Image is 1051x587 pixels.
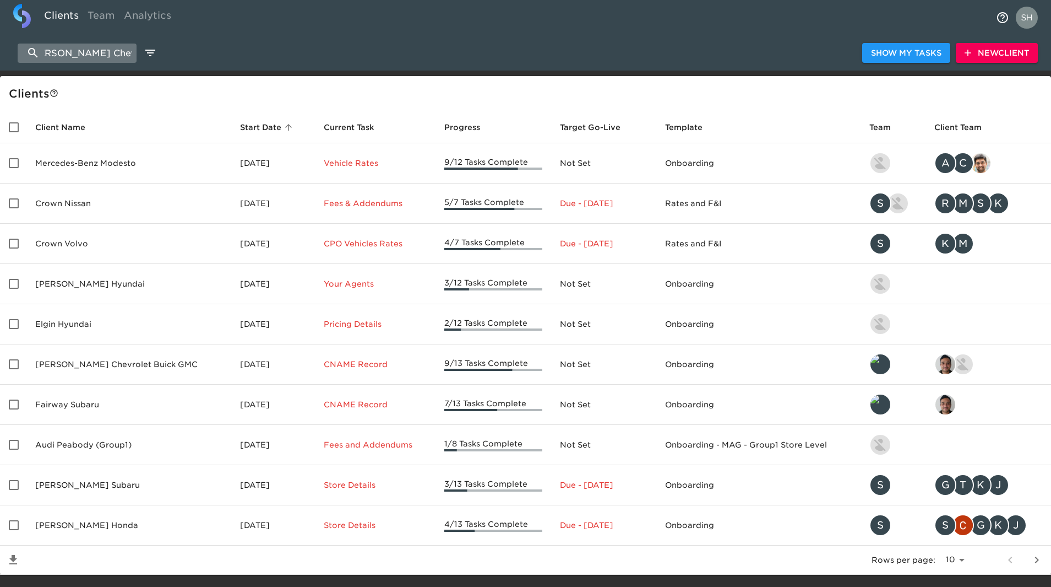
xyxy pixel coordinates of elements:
[560,520,647,531] p: Due - [DATE]
[435,264,551,304] td: 3/12 Tasks Complete
[870,153,890,173] img: kevin.lo@roadster.com
[656,385,861,425] td: Onboarding
[869,434,917,456] div: nikko.foster@roadster.com
[50,89,58,98] svg: This is a list of all of your clients and clients shared with you
[26,224,231,264] td: Crown Volvo
[26,264,231,304] td: [PERSON_NAME] Hyundai
[435,344,551,385] td: 9/13 Tasks Complete
[324,439,427,450] p: Fees and Addendums
[965,46,1029,60] span: New Client
[240,121,296,134] span: Start Date
[324,278,427,289] p: Your Agents
[934,514,1042,536] div: scott.graves@schomp.com, christopher.mccarthy@roadster.com, george.lawton@schomp.com, kevin.mand@...
[935,395,955,414] img: sai@simplemnt.com
[435,465,551,505] td: 3/13 Tasks Complete
[935,354,955,374] img: sai@simplemnt.com
[970,192,992,214] div: S
[934,514,956,536] div: S
[231,505,314,546] td: [DATE]
[26,505,231,546] td: [PERSON_NAME] Honda
[560,121,620,134] span: Calculated based on the start date and the duration of all Tasks contained in this Hub.
[141,44,160,62] button: edit
[560,480,647,491] p: Due - [DATE]
[551,143,656,184] td: Not Set
[560,198,647,209] p: Due - [DATE]
[435,505,551,546] td: 4/13 Tasks Complete
[656,465,861,505] td: Onboarding
[18,44,137,63] input: search
[435,304,551,344] td: 2/12 Tasks Complete
[953,515,973,535] img: christopher.mccarthy@roadster.com
[656,505,861,546] td: Onboarding
[231,224,314,264] td: [DATE]
[987,192,1009,214] div: K
[870,435,890,455] img: nikko.foster@roadster.com
[26,465,231,505] td: [PERSON_NAME] Subaru
[869,192,891,214] div: S
[83,4,119,31] a: Team
[324,238,427,249] p: CPO Vehicles Rates
[231,304,314,344] td: [DATE]
[560,238,647,249] p: Due - [DATE]
[934,192,1042,214] div: rrobins@crowncars.com, mcooley@crowncars.com, sparent@crowncars.com, kwilson@crowncars.com
[934,152,1042,174] div: angelique.nurse@roadster.com, clayton.mandel@roadster.com, sandeep@simplemnt.com
[231,143,314,184] td: [DATE]
[987,514,1009,536] div: K
[952,474,974,496] div: T
[324,198,427,209] p: Fees & Addendums
[231,425,314,465] td: [DATE]
[871,46,941,60] span: Show My Tasks
[665,121,717,134] span: Template
[987,474,1009,496] div: J
[26,425,231,465] td: Audi Peabody (Group1)
[869,353,917,375] div: leland@roadster.com
[26,143,231,184] td: Mercedes-Benz Modesto
[26,304,231,344] td: Elgin Hyundai
[435,184,551,224] td: 5/7 Tasks Complete
[870,395,890,414] img: leland@roadster.com
[324,158,427,169] p: Vehicle Rates
[872,554,935,566] p: Rows per page:
[656,264,861,304] td: Onboarding
[1005,514,1027,536] div: J
[435,385,551,425] td: 7/13 Tasks Complete
[26,344,231,385] td: [PERSON_NAME] Chevrolet Buick GMC
[869,192,917,214] div: savannah@roadster.com, austin@roadster.com
[324,480,427,491] p: Store Details
[1023,547,1050,573] button: next page
[656,425,861,465] td: Onboarding - MAG - Group1 Store Level
[934,474,956,496] div: G
[952,233,974,255] div: M
[551,425,656,465] td: Not Set
[551,264,656,304] td: Not Set
[869,514,917,536] div: savannah@roadster.com
[952,192,974,214] div: M
[9,85,1047,103] div: Client s
[869,474,891,496] div: S
[869,121,905,134] span: Team
[934,233,956,255] div: K
[324,359,427,370] p: CNAME Record
[444,121,494,134] span: Progress
[869,394,917,416] div: leland@roadster.com
[869,152,917,174] div: kevin.lo@roadster.com
[435,425,551,465] td: 1/8 Tasks Complete
[551,304,656,344] td: Not Set
[35,121,100,134] span: Client Name
[656,304,861,344] td: Onboarding
[551,385,656,425] td: Not Set
[551,344,656,385] td: Not Set
[870,274,890,294] img: kevin.lo@roadster.com
[435,143,551,184] td: 9/12 Tasks Complete
[560,121,635,134] span: Target Go-Live
[970,514,992,536] div: G
[869,313,917,335] div: kevin.lo@roadster.com
[971,153,990,173] img: sandeep@simplemnt.com
[952,152,974,174] div: C
[934,192,956,214] div: R
[13,4,31,28] img: logo
[231,184,314,224] td: [DATE]
[1016,7,1038,29] img: Profile
[26,184,231,224] td: Crown Nissan
[869,233,917,255] div: savannah@roadster.com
